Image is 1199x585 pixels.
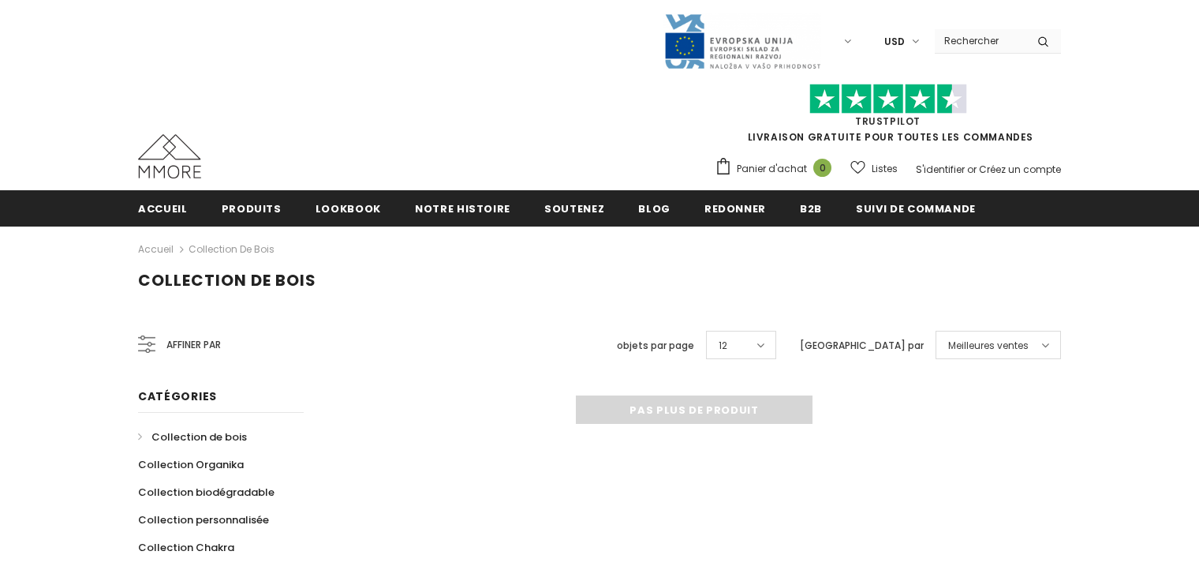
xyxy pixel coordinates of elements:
[138,201,188,216] span: Accueil
[138,240,174,259] a: Accueil
[800,201,822,216] span: B2B
[415,201,510,216] span: Notre histoire
[715,157,839,181] a: Panier d'achat 0
[638,201,670,216] span: Blog
[138,540,234,555] span: Collection Chakra
[138,485,275,500] span: Collection biodégradable
[415,190,510,226] a: Notre histoire
[884,34,905,50] span: USD
[704,190,766,226] a: Redonner
[166,336,221,354] span: Affiner par
[316,201,381,216] span: Lookbook
[544,201,604,216] span: soutenez
[663,13,821,70] img: Javni Razpis
[138,190,188,226] a: Accueil
[138,269,316,291] span: Collection de bois
[316,190,381,226] a: Lookbook
[916,163,965,176] a: S'identifier
[800,190,822,226] a: B2B
[663,34,821,47] a: Javni Razpis
[855,114,921,128] a: TrustPilot
[719,338,727,354] span: 12
[800,338,924,354] label: [GEOGRAPHIC_DATA] par
[948,338,1029,354] span: Meilleures ventes
[138,423,247,451] a: Collection de bois
[704,201,766,216] span: Redonner
[638,190,670,226] a: Blog
[138,451,244,478] a: Collection Organika
[138,388,217,404] span: Catégories
[856,201,976,216] span: Suivi de commande
[151,429,247,444] span: Collection de bois
[138,134,201,178] img: Cas MMORE
[872,161,898,177] span: Listes
[935,29,1025,52] input: Search Site
[856,190,976,226] a: Suivi de commande
[222,201,282,216] span: Produits
[138,534,234,561] a: Collection Chakra
[138,478,275,506] a: Collection biodégradable
[715,91,1061,144] span: LIVRAISON GRATUITE POUR TOUTES LES COMMANDES
[617,338,694,354] label: objets par page
[967,163,977,176] span: or
[544,190,604,226] a: soutenez
[979,163,1061,176] a: Créez un compte
[138,506,269,534] a: Collection personnalisée
[222,190,282,226] a: Produits
[809,84,967,114] img: Faites confiance aux étoiles pilotes
[813,159,831,177] span: 0
[850,155,898,182] a: Listes
[189,242,275,256] a: Collection de bois
[138,512,269,527] span: Collection personnalisée
[737,161,807,177] span: Panier d'achat
[138,457,244,472] span: Collection Organika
